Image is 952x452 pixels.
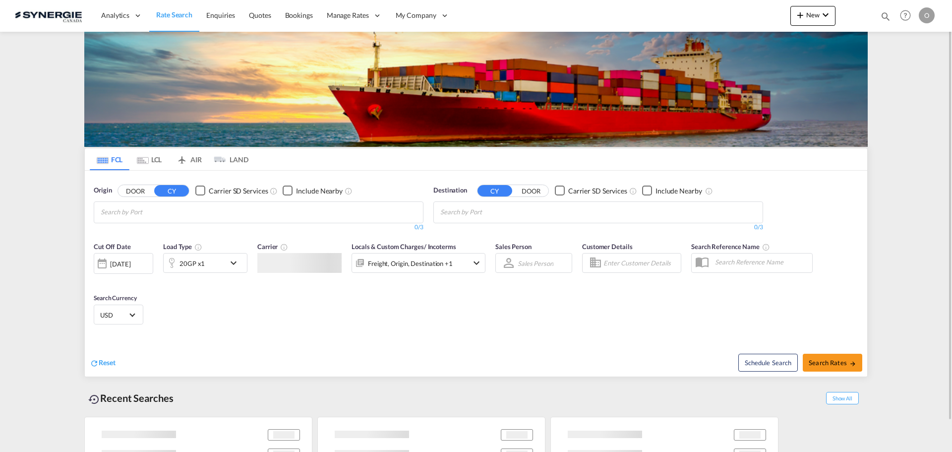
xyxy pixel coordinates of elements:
div: 0/3 [433,223,763,232]
md-icon: icon-chevron-down [820,9,832,21]
button: CY [154,185,189,196]
span: Destination [433,186,467,195]
md-icon: icon-refresh [90,359,99,368]
md-icon: The selected Trucker/Carrierwill be displayed in the rate results If the rates are from another f... [280,243,288,251]
md-icon: Unchecked: Search for CY (Container Yard) services for all selected carriers.Checked : Search for... [270,187,278,195]
md-icon: icon-airplane [176,154,188,161]
div: O [919,7,935,23]
span: Carrier [257,243,288,251]
span: Origin [94,186,112,195]
span: Search Rates [809,359,856,367]
md-icon: icon-chevron-down [471,257,482,269]
md-checkbox: Checkbox No Ink [555,186,627,196]
span: Load Type [163,243,202,251]
md-icon: icon-chevron-down [228,257,244,269]
span: Analytics [101,10,129,20]
div: icon-refreshReset [90,358,116,369]
span: Enquiries [206,11,235,19]
div: OriginDOOR CY Checkbox No InkUnchecked: Search for CY (Container Yard) services for all selected ... [85,171,867,377]
md-icon: Your search will be saved by the below given name [762,243,770,251]
span: Search Currency [94,294,137,302]
div: [DATE] [110,259,130,268]
button: Note: By default Schedule search will only considerorigin ports, destination ports and cut off da... [738,354,798,372]
span: Show All [826,392,859,404]
md-tab-item: LAND [209,148,248,170]
div: 0/3 [94,223,423,232]
span: Quotes [249,11,271,19]
div: Carrier SD Services [209,186,268,196]
md-checkbox: Checkbox No Ink [283,186,343,196]
img: LCL+%26+FCL+BACKGROUND.png [84,32,868,147]
span: Reset [99,358,116,367]
md-select: Select Currency: $ USDUnited States Dollar [99,308,138,322]
md-chips-wrap: Chips container with autocompletion. Enter the text area, type text to search, and then use the u... [439,202,538,220]
md-chips-wrap: Chips container with autocompletion. Enter the text area, type text to search, and then use the u... [99,202,199,220]
span: Cut Off Date [94,243,131,251]
img: 1f56c880d42311ef80fc7dca854c8e59.png [15,4,82,27]
input: Chips input. [440,204,535,220]
md-icon: Unchecked: Ignores neighbouring ports when fetching rates.Checked : Includes neighbouring ports w... [705,187,713,195]
md-tab-item: LCL [129,148,169,170]
md-icon: icon-information-outline [194,243,202,251]
div: Help [897,7,919,25]
md-icon: icon-magnify [880,11,891,22]
md-icon: Unchecked: Search for CY (Container Yard) services for all selected carriers.Checked : Search for... [629,187,637,195]
div: 20GP x1icon-chevron-down [163,253,247,273]
span: My Company [396,10,436,20]
div: Include Nearby [655,186,702,196]
button: CY [477,185,512,196]
button: DOOR [118,185,153,196]
input: Search Reference Name [710,255,812,269]
span: USD [100,311,128,320]
md-icon: Unchecked: Ignores neighbouring ports when fetching rates.Checked : Includes neighbouring ports w... [345,187,353,195]
div: Freight Origin Destination Factory Stuffingicon-chevron-down [352,253,485,273]
button: icon-plus 400-fgNewicon-chevron-down [790,6,835,26]
span: Search Reference Name [691,243,770,251]
span: Rate Search [156,10,192,19]
input: Enter Customer Details [603,256,678,270]
div: [DATE] [94,253,153,274]
md-checkbox: Checkbox No Ink [195,186,268,196]
md-tab-item: FCL [90,148,129,170]
button: Search Ratesicon-arrow-right [803,354,862,372]
md-tab-item: AIR [169,148,209,170]
div: Include Nearby [296,186,343,196]
button: DOOR [514,185,548,196]
span: Bookings [285,11,313,19]
md-icon: icon-plus 400-fg [794,9,806,21]
span: / Incoterms [424,243,456,251]
md-select: Sales Person [517,256,554,270]
div: Carrier SD Services [568,186,627,196]
div: 20GP x1 [179,257,205,270]
md-icon: icon-arrow-right [849,360,856,367]
span: Locals & Custom Charges [352,243,456,251]
span: Sales Person [495,243,532,251]
span: Customer Details [582,243,632,251]
input: Chips input. [101,204,195,220]
span: Help [897,7,914,24]
md-icon: icon-backup-restore [88,393,100,405]
md-datepicker: Select [94,273,101,286]
md-pagination-wrapper: Use the left and right arrow keys to navigate between tabs [90,148,248,170]
div: Freight Origin Destination Factory Stuffing [368,257,453,270]
span: New [794,11,832,19]
span: Manage Rates [327,10,369,20]
div: icon-magnify [880,11,891,26]
md-checkbox: Checkbox No Ink [642,186,702,196]
div: Recent Searches [84,387,178,409]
